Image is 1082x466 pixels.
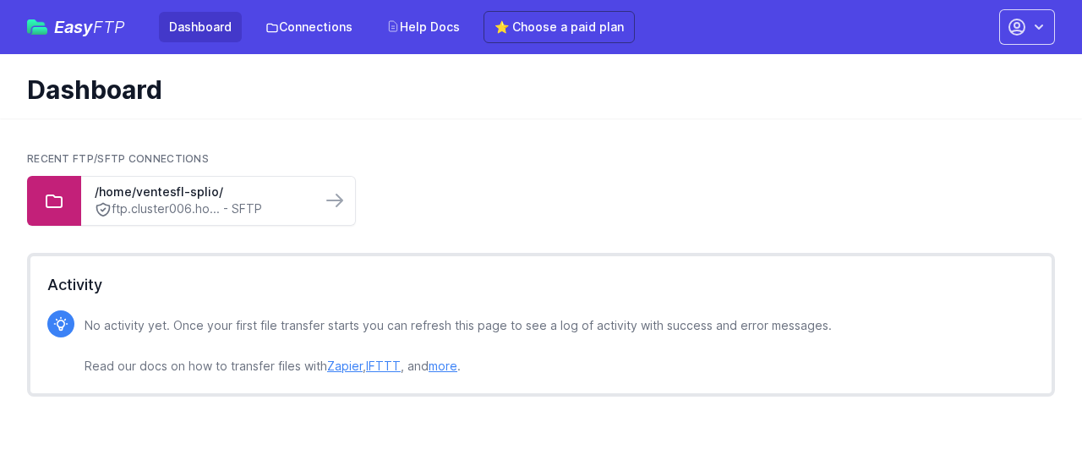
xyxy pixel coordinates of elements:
a: EasyFTP [27,19,125,36]
a: Connections [255,12,363,42]
span: Easy [54,19,125,36]
a: ⭐ Choose a paid plan [484,11,635,43]
h2: Recent FTP/SFTP Connections [27,152,1055,166]
h2: Activity [47,273,1035,297]
a: Zapier [327,359,363,373]
h1: Dashboard [27,74,1041,105]
span: FTP [93,17,125,37]
a: IFTTT [366,359,401,373]
img: easyftp_logo.png [27,19,47,35]
a: more [429,359,457,373]
p: No activity yet. Once your first file transfer starts you can refresh this page to see a log of a... [85,315,832,376]
a: Help Docs [376,12,470,42]
a: ftp.cluster006.ho... - SFTP [95,200,308,218]
a: Dashboard [159,12,242,42]
a: /home/ventesfl-splio/ [95,184,308,200]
